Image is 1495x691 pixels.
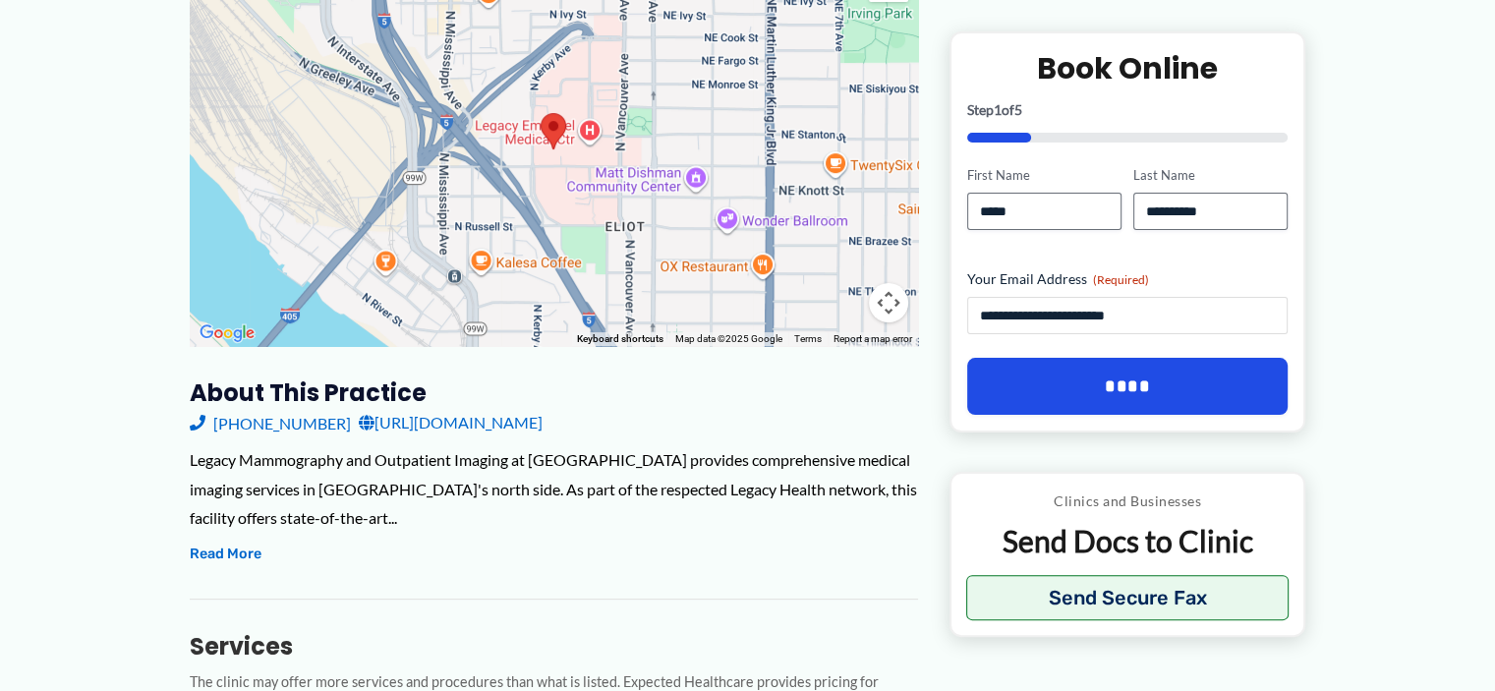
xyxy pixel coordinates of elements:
div: Legacy Mammography and Outpatient Imaging at [GEOGRAPHIC_DATA] provides comprehensive medical ima... [190,445,918,533]
a: Report a map error [834,333,912,344]
span: (Required) [1093,272,1149,287]
p: Step of [967,103,1289,117]
h2: Book Online [967,49,1289,87]
button: Keyboard shortcuts [577,332,663,346]
img: Google [195,320,259,346]
label: Last Name [1133,166,1288,185]
button: Read More [190,543,261,566]
span: 1 [994,101,1002,118]
button: Send Secure Fax [966,575,1290,620]
label: Your Email Address [967,269,1289,289]
h3: Services [190,631,918,662]
p: Send Docs to Clinic [966,522,1290,560]
span: 5 [1014,101,1022,118]
a: [PHONE_NUMBER] [190,408,351,437]
h3: About this practice [190,377,918,408]
span: Map data ©2025 Google [675,333,782,344]
a: [URL][DOMAIN_NAME] [359,408,543,437]
a: Open this area in Google Maps (opens a new window) [195,320,259,346]
p: Clinics and Businesses [966,489,1290,514]
label: First Name [967,166,1121,185]
button: Map camera controls [869,283,908,322]
a: Terms [794,333,822,344]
